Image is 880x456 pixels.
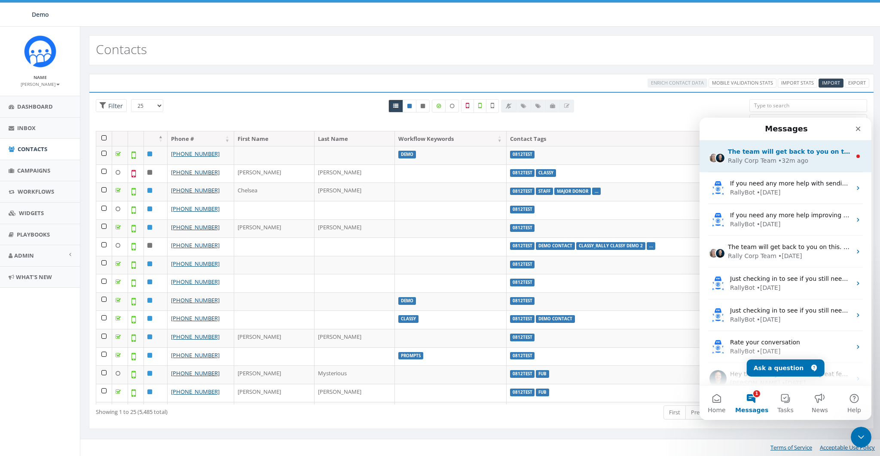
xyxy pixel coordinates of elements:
[34,74,47,80] small: Name
[510,334,535,341] label: 0812test
[752,117,867,125] textarea: Search
[31,94,577,101] span: If you need any more help improving your text message click rates, I'm here to assist! Would you ...
[171,150,220,158] a: [PHONE_NUMBER]
[234,329,315,347] td: [PERSON_NAME]
[510,389,535,396] label: 0812test
[554,188,591,195] label: Major Donor
[78,289,94,295] span: Tasks
[234,365,315,384] td: [PERSON_NAME]
[57,102,81,111] div: • [DATE]
[510,188,535,195] label: 0812test
[28,126,280,133] span: The team will get back to you on this. Rally Corp Team typically replies in under 1h.
[510,151,535,158] label: 0812test
[32,10,49,18] span: Demo
[171,241,220,249] a: [PHONE_NUMBER]
[510,261,535,268] label: 0812test
[31,261,80,270] div: [PERSON_NAME]
[21,81,60,87] small: [PERSON_NAME]
[536,169,556,177] label: classy
[749,99,867,112] input: Type to search
[421,103,425,109] i: This phone number is unsubscribed and has opted-out of all texts.
[171,296,220,304] a: [PHONE_NUMBER]
[19,209,44,217] span: Widgets
[171,223,220,231] a: [PHONE_NUMBER]
[315,329,395,347] td: [PERSON_NAME]
[28,39,77,48] div: Rally Corp Team
[168,131,234,146] th: Phone #: activate to sort column ascending
[17,124,36,132] span: Inbox
[486,99,499,113] label: Not Validated
[96,404,409,416] div: Showing 1 to 25 (5,485 total)
[57,229,81,238] div: • [DATE]
[398,151,416,158] label: Demo
[234,182,315,201] td: Chelsea
[10,189,27,206] img: Profile image for RallyBot
[819,79,843,88] a: Import
[8,289,26,295] span: Home
[595,188,599,194] a: ...
[28,30,313,37] span: The team will get back to you on this. Rally Corp Team typically replies in under 2h.
[388,100,403,112] a: All contacts
[649,243,653,249] a: ...
[536,188,553,195] label: Staff
[69,268,103,302] button: Tasks
[709,79,776,88] a: Mobile Validation Stats
[536,315,575,323] label: DEMO CONTACT
[820,444,875,451] a: Acceptable Use Policy
[398,315,419,323] label: CLASSY
[10,157,27,174] img: Profile image for RallyBot
[398,297,416,305] label: Demo
[510,242,535,250] label: 0812test
[14,252,34,259] span: Admin
[403,100,416,112] a: Active
[315,219,395,238] td: [PERSON_NAME]
[15,131,26,141] img: James avatar
[845,79,869,88] a: Export
[10,252,27,270] img: Profile image for James
[507,131,751,146] th: Contact Tags
[18,188,54,195] span: Workflows
[510,352,535,360] label: 0812test
[461,99,474,113] label: Not a Mobile
[510,206,535,213] label: 0812test
[576,242,645,250] label: classy_Rally Classy Demo 2
[148,289,162,295] span: Help
[17,231,50,238] span: Playbooks
[17,167,50,174] span: Campaigns
[171,314,220,322] a: [PHONE_NUMBER]
[31,70,55,79] div: RallyBot
[106,102,123,110] span: Filter
[536,242,575,250] label: DEMO CONTACT
[171,369,220,377] a: [PHONE_NUMBER]
[31,166,55,175] div: RallyBot
[18,145,47,153] span: Contacts
[31,198,55,207] div: RallyBot
[82,261,106,270] div: • [DATE]
[36,289,69,295] span: Messages
[851,427,871,447] iframe: Intercom live chat
[510,370,535,378] label: 0812test
[31,229,55,238] div: RallyBot
[445,100,459,112] label: Data not Enriched
[28,134,77,143] div: Rally Corp Team
[778,79,817,88] a: Import Stats
[171,168,220,176] a: [PHONE_NUMBER]
[10,94,27,111] img: Profile image for RallyBot
[57,70,81,79] div: • [DATE]
[510,224,535,232] label: 0812test
[315,402,395,420] td: Wonder
[171,388,220,395] a: [PHONE_NUMBER]
[10,62,27,79] img: Profile image for RallyBot
[416,100,430,112] a: Opted Out
[234,402,315,420] td: [PERSON_NAME]
[57,198,81,207] div: • [DATE]
[31,62,635,69] span: If you need any more help with sending your fundraising text or timing it just right, I'm here to...
[234,219,315,238] td: [PERSON_NAME]
[79,134,103,143] div: • [DATE]
[315,384,395,402] td: [PERSON_NAME]
[536,389,549,396] label: FUB
[315,182,395,201] td: [PERSON_NAME]
[432,100,446,112] label: Data Enriched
